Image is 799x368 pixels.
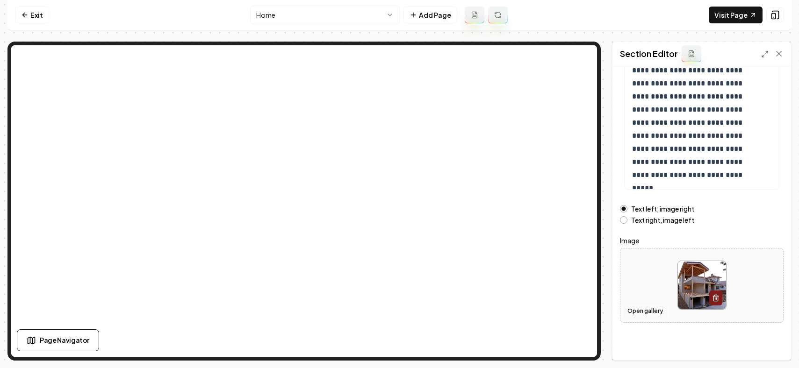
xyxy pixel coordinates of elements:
[403,7,457,23] button: Add Page
[620,47,678,60] h2: Section Editor
[682,45,701,62] button: Add admin section prompt
[709,7,763,23] a: Visit Page
[631,217,694,223] label: Text right, image left
[15,7,49,23] a: Exit
[624,304,666,318] button: Open gallery
[465,7,484,23] button: Add admin page prompt
[17,329,99,351] button: Page Navigator
[620,235,784,246] label: Image
[678,261,726,309] img: image
[40,335,89,345] span: Page Navigator
[631,205,694,212] label: Text left, image right
[488,7,508,23] button: Regenerate page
